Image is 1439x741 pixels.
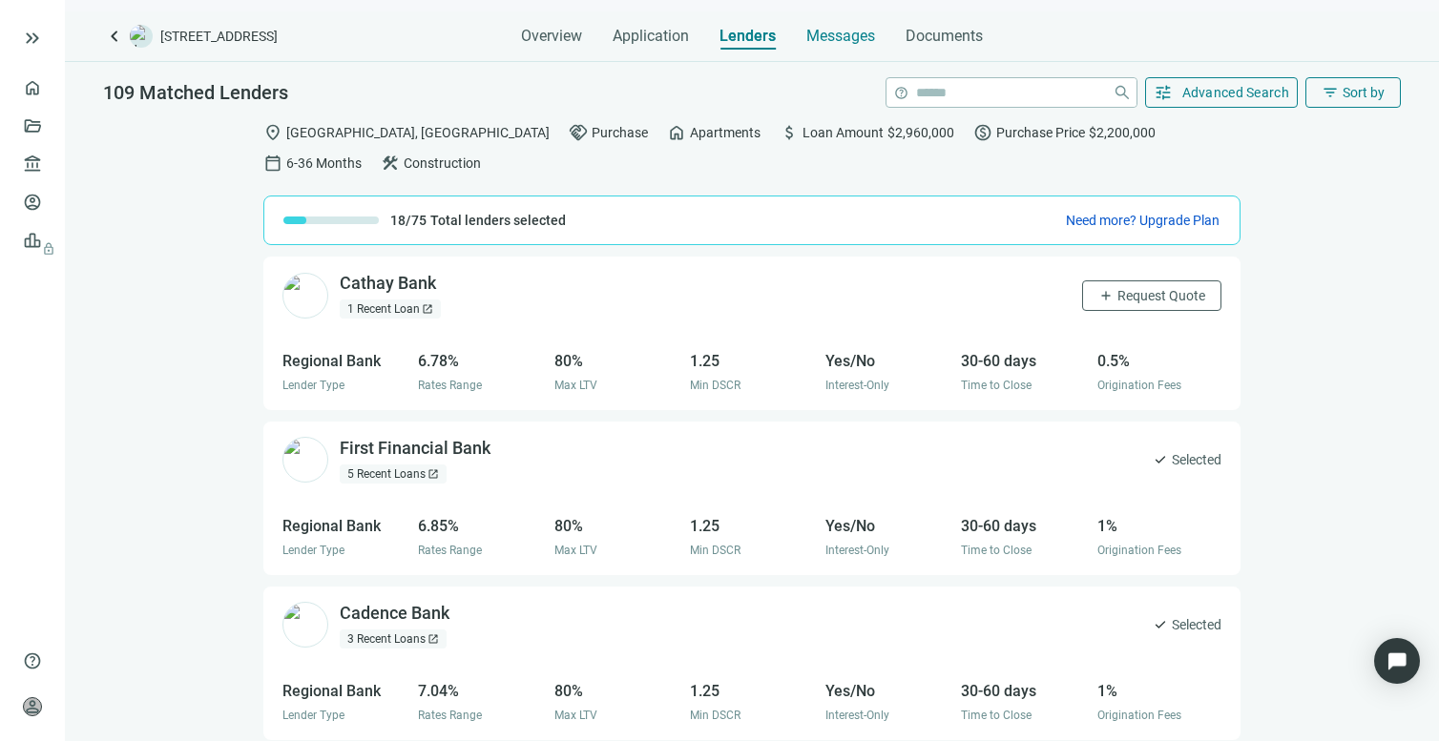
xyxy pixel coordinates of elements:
[825,679,949,703] div: Yes/No
[282,273,328,319] img: c00f8f3c-97de-487d-a992-c8d64d3d867b.png
[961,544,1032,557] span: Time to Close
[554,379,597,392] span: Max LTV
[1153,452,1168,467] span: check
[780,123,799,142] span: attach_money
[282,602,328,648] img: 14337d10-4d93-49bc-87bd-c4874bcfe68d.png
[263,123,282,142] span: location_on
[690,679,814,703] div: 1.25
[282,379,344,392] span: Lender Type
[263,154,282,173] span: calendar_today
[340,437,490,461] div: First Financial Bank
[1182,85,1290,100] span: Advanced Search
[21,27,44,50] button: keyboard_double_arrow_right
[1153,617,1168,632] span: check
[973,123,992,142] span: paid
[961,349,1085,373] div: 30-60 days
[418,679,542,703] div: 7.04%
[1097,709,1181,722] span: Origination Fees
[1172,449,1221,470] span: Selected
[1172,614,1221,635] span: Selected
[906,27,983,46] span: Documents
[806,27,875,45] span: Messages
[973,123,1156,142] div: Purchase Price
[1097,514,1221,538] div: 1%
[1322,84,1339,101] span: filter_list
[690,379,740,392] span: Min DSCR
[1097,349,1221,373] div: 0.5%
[690,349,814,373] div: 1.25
[428,468,439,480] span: open_in_new
[690,122,761,143] span: Apartments
[1082,280,1221,311] button: addRequest Quote
[521,27,582,46] span: Overview
[282,709,344,722] span: Lender Type
[825,544,889,557] span: Interest-Only
[381,154,400,173] span: construction
[1066,213,1220,228] span: Need more? Upgrade Plan
[286,153,362,174] span: 6-36 Months
[404,153,481,174] span: Construction
[282,679,407,703] div: Regional Bank
[825,514,949,538] div: Yes/No
[1117,288,1205,303] span: Request Quote
[1097,544,1181,557] span: Origination Fees
[282,514,407,538] div: Regional Bank
[23,651,42,670] span: help
[690,544,740,557] span: Min DSCR
[613,27,689,46] span: Application
[282,437,328,483] img: db8742f7-f695-47b8-b6a8-a898fa3236c3.png
[690,514,814,538] div: 1.25
[1145,77,1299,108] button: tuneAdvanced Search
[1065,211,1220,230] button: Need more? Upgrade Plan
[1343,85,1385,100] span: Sort by
[422,303,433,315] span: open_in_new
[430,211,566,230] span: Total lenders selected
[1098,288,1114,303] span: add
[160,27,278,46] span: [STREET_ADDRESS]
[418,514,542,538] div: 6.85%
[418,544,482,557] span: Rates Range
[103,25,126,48] a: keyboard_arrow_left
[554,349,678,373] div: 80%
[340,272,436,296] div: Cathay Bank
[1154,83,1173,102] span: tune
[1097,379,1181,392] span: Origination Fees
[130,25,153,48] img: deal-logo
[340,464,447,484] div: 5 Recent Loans
[282,349,407,373] div: Regional Bank
[887,122,954,143] span: $2,960,000
[1097,679,1221,703] div: 1%
[340,602,449,626] div: Cadence Bank
[554,709,597,722] span: Max LTV
[825,709,889,722] span: Interest-Only
[554,679,678,703] div: 80%
[428,633,439,645] span: open_in_new
[554,514,678,538] div: 80%
[418,379,482,392] span: Rates Range
[825,379,889,392] span: Interest-Only
[780,123,954,142] div: Loan Amount
[569,123,588,142] span: handshake
[825,349,949,373] div: Yes/No
[961,709,1032,722] span: Time to Close
[961,514,1085,538] div: 30-60 days
[340,629,447,648] div: 3 Recent Loans
[418,349,542,373] div: 6.78%
[1089,122,1156,143] span: $2,200,000
[286,122,550,143] span: [GEOGRAPHIC_DATA], [GEOGRAPHIC_DATA]
[690,709,740,722] span: Min DSCR
[894,86,908,100] span: help
[1305,77,1401,108] button: filter_listSort by
[592,122,648,143] span: Purchase
[1374,638,1420,684] div: Open Intercom Messenger
[961,379,1032,392] span: Time to Close
[719,27,776,46] span: Lenders
[340,299,441,319] div: 1 Recent Loan
[282,544,344,557] span: Lender Type
[103,81,288,104] span: 109 Matched Lenders
[390,211,427,230] span: 18/75
[667,123,686,142] span: home
[418,709,482,722] span: Rates Range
